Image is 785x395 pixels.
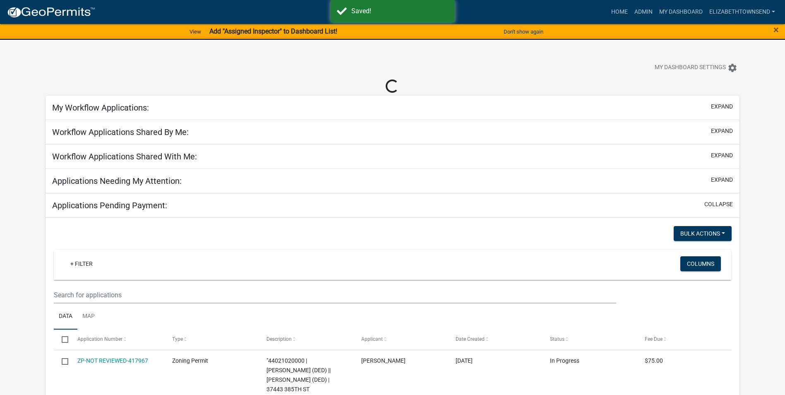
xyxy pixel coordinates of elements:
[77,357,148,364] a: ZP-NOT REVIEWED-417967
[361,357,406,364] span: Caitlin Csesznegi
[542,330,636,349] datatable-header-cell: Status
[773,24,779,36] span: ×
[636,330,731,349] datatable-header-cell: Fee Due
[500,25,547,39] button: Don't show again
[550,357,579,364] span: In Progress
[361,336,383,342] span: Applicant
[727,63,737,73] i: settings
[54,287,616,303] input: Search for applications
[550,336,564,342] span: Status
[52,176,182,186] h5: Applications Needing My Attention:
[266,336,292,342] span: Description
[704,200,733,209] button: collapse
[259,330,353,349] datatable-header-cell: Description
[353,330,447,349] datatable-header-cell: Applicant
[680,256,721,271] button: Columns
[711,176,733,184] button: expand
[54,303,77,330] a: Data
[655,63,726,73] span: My Dashboard Settings
[52,152,197,161] h5: Workflow Applications Shared With Me:
[648,60,744,76] button: My Dashboard Settingssettings
[711,102,733,111] button: expand
[456,357,473,364] span: 05/08/2025
[266,357,331,392] span: "44021020000 | Leppert, Ryan (DED) || Csesznegi, Caitlin (DED) | 37443 385TH ST
[209,27,337,35] strong: Add "Assigned Inspector" to Dashboard List!
[656,4,706,20] a: My Dashboard
[773,25,779,35] button: Close
[172,336,183,342] span: Type
[448,330,542,349] datatable-header-cell: Date Created
[52,200,167,210] h5: Applications Pending Payment:
[351,6,449,16] div: Saved!
[52,127,189,137] h5: Workflow Applications Shared By Me:
[645,336,663,342] span: Fee Due
[456,336,485,342] span: Date Created
[52,103,149,113] h5: My Workflow Applications:
[164,330,259,349] datatable-header-cell: Type
[711,151,733,160] button: expand
[186,25,204,39] a: View
[674,226,732,241] button: Bulk Actions
[54,330,70,349] datatable-header-cell: Select
[706,4,778,20] a: ElizabethTownsend
[77,336,122,342] span: Application Number
[70,330,164,349] datatable-header-cell: Application Number
[172,357,208,364] span: Zoning Permit
[631,4,656,20] a: Admin
[608,4,631,20] a: Home
[64,256,99,271] a: + Filter
[645,357,663,364] span: $75.00
[711,127,733,135] button: expand
[77,303,100,330] a: Map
